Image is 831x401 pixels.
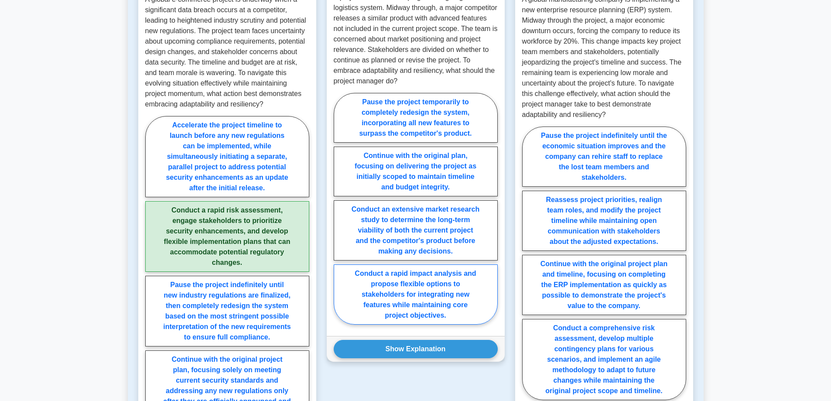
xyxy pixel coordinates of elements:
[522,255,686,315] label: Continue with the original project plan and timeline, focusing on completing the ERP implementati...
[334,200,498,260] label: Conduct an extensive market research study to determine the long-term viability of both the curre...
[334,147,498,196] label: Continue with the original plan, focusing on delivering the project as initially scoped to mainta...
[334,340,498,358] button: Show Explanation
[522,127,686,187] label: Pause the project indefinitely until the economic situation improves and the company can rehire s...
[522,191,686,251] label: Reassess project priorities, realign team roles, and modify the project timeline while maintainin...
[334,264,498,325] label: Conduct a rapid impact analysis and propose flexible options to stakeholders for integrating new ...
[145,201,309,272] label: Conduct a rapid risk assessment, engage stakeholders to prioritize security enhancements, and dev...
[334,93,498,143] label: Pause the project temporarily to completely redesign the system, incorporating all new features t...
[522,319,686,400] label: Conduct a comprehensive risk assessment, develop multiple contingency plans for various scenarios...
[145,276,309,346] label: Pause the project indefinitely until new industry regulations are finalized, then completely rede...
[145,116,309,197] label: Accelerate the project timeline to launch before any new regulations can be implemented, while si...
